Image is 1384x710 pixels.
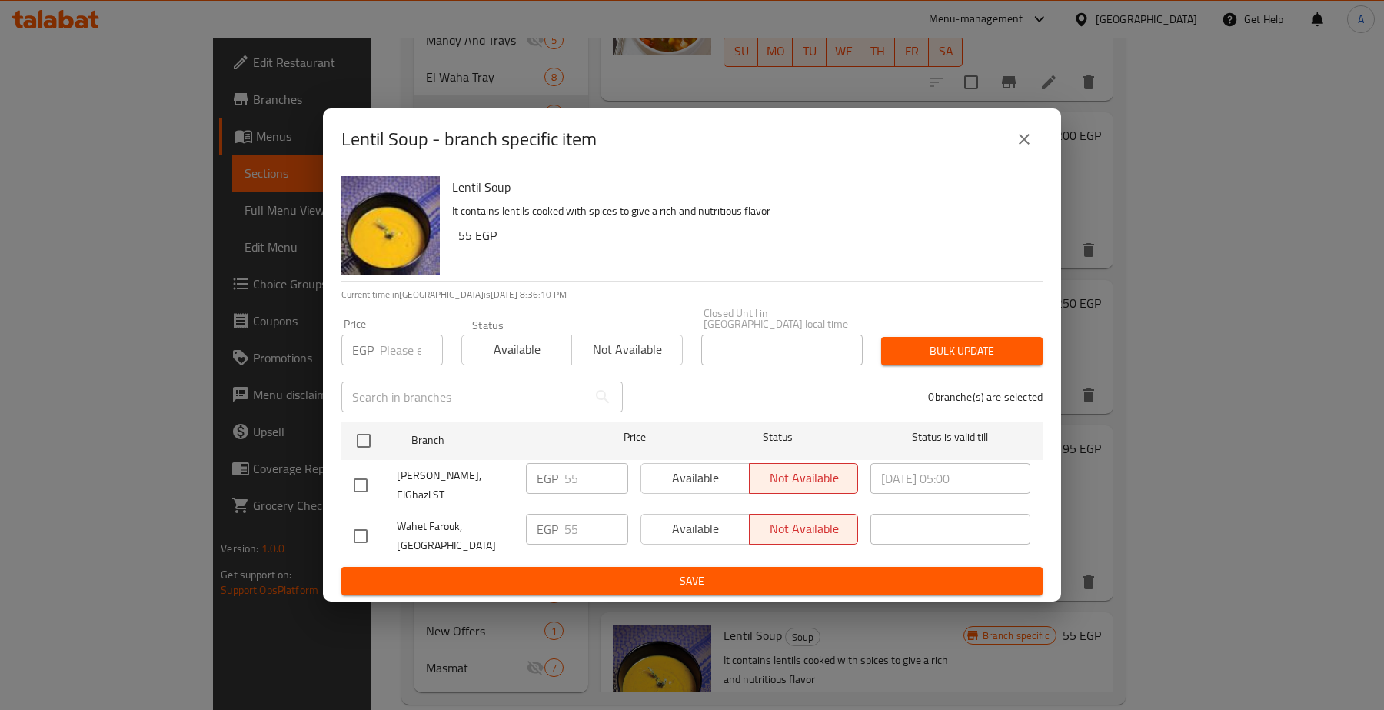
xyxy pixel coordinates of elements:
span: Not available [578,338,676,361]
span: Branch [411,431,571,450]
button: Bulk update [881,337,1043,365]
p: Current time in [GEOGRAPHIC_DATA] is [DATE] 8:36:10 PM [341,288,1043,302]
p: EGP [537,469,558,488]
button: close [1006,121,1043,158]
span: Status [698,428,858,447]
p: 0 branche(s) are selected [928,389,1043,405]
button: Save [341,567,1043,595]
input: Please enter price [380,335,443,365]
p: EGP [352,341,374,359]
input: Please enter price [564,463,628,494]
h6: 55 EGP [458,225,1030,246]
button: Not available [571,335,682,365]
input: Please enter price [564,514,628,545]
input: Search in branches [341,382,587,412]
span: Available [468,338,566,361]
button: Available [461,335,572,365]
span: [PERSON_NAME], ElGhazl ST [397,466,514,505]
p: It contains lentils cooked with spices to give a rich and nutritious flavor [452,202,1030,221]
span: Bulk update [893,342,1030,361]
p: EGP [537,520,558,538]
span: Status is valid till [870,428,1030,447]
h6: Lentil Soup [452,176,1030,198]
img: Lentil Soup [341,176,440,275]
span: Save [354,572,1030,591]
span: Wahet Farouk, [GEOGRAPHIC_DATA] [397,517,514,555]
span: Price [584,428,686,447]
h2: Lentil Soup - branch specific item [341,127,597,152]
